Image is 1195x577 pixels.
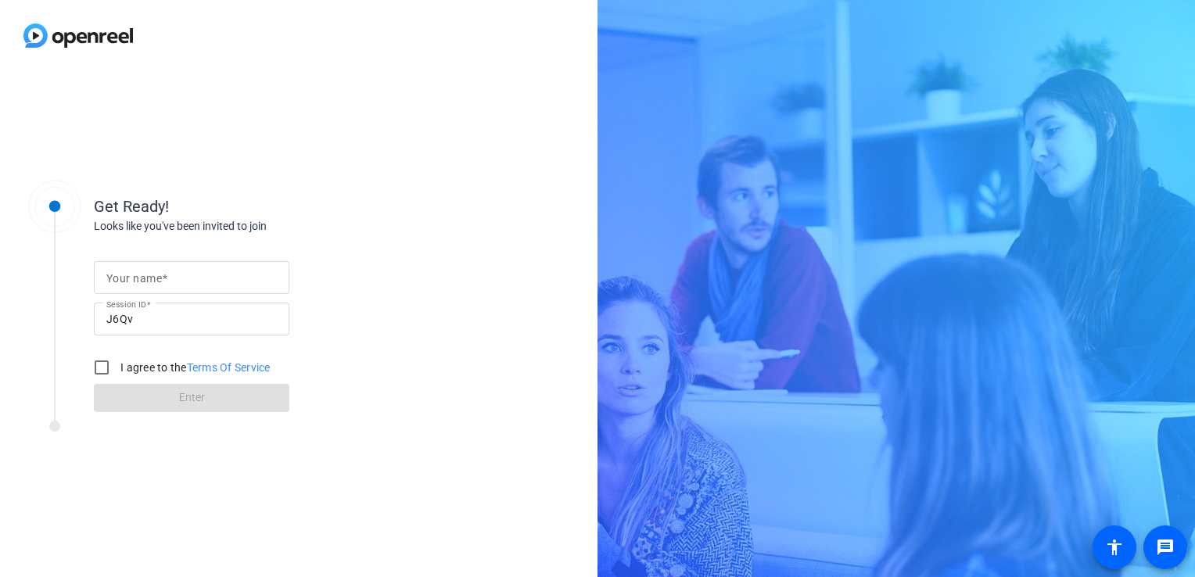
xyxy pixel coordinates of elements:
mat-icon: accessibility [1105,538,1124,557]
div: Looks like you've been invited to join [94,218,407,235]
mat-icon: message [1156,538,1175,557]
label: I agree to the [117,360,271,375]
mat-label: Session ID [106,299,146,309]
div: Get Ready! [94,195,407,218]
a: Terms Of Service [187,361,271,374]
mat-label: Your name [106,272,162,285]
